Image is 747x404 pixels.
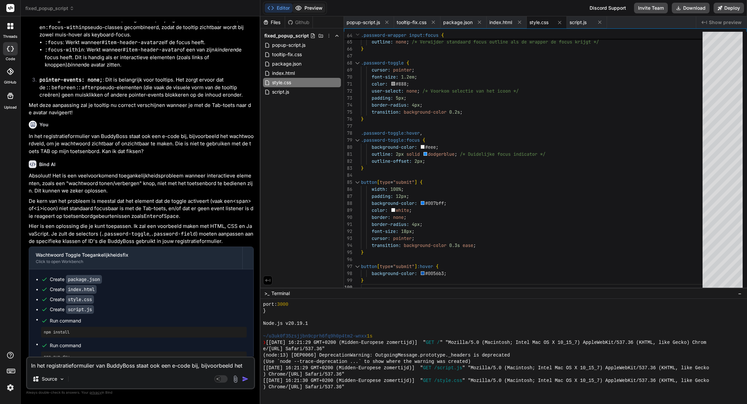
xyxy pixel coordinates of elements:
img: Pick Models [59,376,65,382]
span: GET [423,378,431,384]
span: ; [412,228,414,234]
span: cursor: [372,67,390,73]
li: : Werkt wanneer of een van zijn de focus heeft. Dit is handig als er interactieve elementen (zoal... [45,46,254,69]
div: 82 [344,158,352,165]
span: 4px [412,102,420,108]
span: background-color [404,109,447,115]
code: <span> [233,198,251,205]
code: :focus-within [45,46,84,53]
code: .password-toggle [101,231,149,237]
code: ::after [76,84,97,91]
p: Always double-check its answers. Your in Bind [26,389,255,396]
span: " "Mozilla/5.0 (Macintosh; Intel Mac OS X 10_15_7) AppleWebKit/537.36 (KHTML, like Gecko) Chrom [440,340,706,346]
span: index.html [271,69,295,77]
span: 64 [344,32,352,39]
div: 83 [344,165,352,172]
li: : De CSS is nu puur gericht op styling. Ik heb de , , en pseudo-classes gecombineerd, zodat de to... [34,16,254,76]
button: Deploy [714,3,744,13]
div: Create [50,306,94,313]
div: 88 [344,200,352,207]
p: Hier is een oplossing die je kunt toepassen. Ik zal een voorbeeld maken met HTML, CSS en JavaScri... [29,223,254,245]
span: ; [420,221,422,227]
span: button [361,263,377,269]
span: 4px [412,221,420,227]
span: } [361,46,364,52]
div: 70 [344,74,352,81]
pre: npm run dev [44,354,244,360]
span: = [390,179,393,185]
span: #888 [396,81,406,87]
span: ; [404,95,406,101]
li: : Werkt wanneer zelf de focus heeft. [45,39,254,46]
span: background-color: [372,144,417,150]
span: 5px [396,95,404,101]
span: type [380,263,390,269]
span: { [436,263,439,269]
span: ; [444,200,447,206]
div: 66 [344,45,352,52]
span: − [738,290,742,297]
span: " "Mozilla/5.0 (Macintosh; Intel Mac OS X 10_15_7) AppleWebKit/537.36 (KHTML, like Gecko [462,378,709,384]
span: ~/u3uk0f35zsjjbn9cprh6fq9h0p4tm2-wnxx [263,333,367,340]
code: package.json [66,275,102,284]
span: / [437,340,440,346]
span: "submit" [393,179,414,185]
span: ; [406,39,409,45]
div: 75 [344,109,352,116]
span: 2px [396,151,404,157]
span: script.js [570,19,587,26]
code: :focus [45,39,63,46]
span: white [396,207,409,213]
span: .password-toggle:focus [361,137,420,143]
div: 85 [344,179,352,186]
div: 79 [344,137,352,144]
span: } [263,308,266,314]
span: tooltip-fix.css [271,50,302,58]
span: ] [414,263,417,269]
button: − [737,288,743,299]
span: r de focus krijgt */ [545,39,599,45]
span: 1s [367,333,373,340]
span: = [390,263,393,269]
span: popup-script.js [271,41,306,49]
div: Files [260,19,285,26]
div: 76 [344,116,352,123]
span: package.json [271,60,302,68]
span: transition: [372,242,401,248]
span: :hover [417,263,433,269]
span: #0056b3 [425,270,444,276]
span: .password-toggle:hover [361,130,420,136]
span: package.json [443,19,473,26]
span: 0.3s [449,242,460,248]
label: Upload [4,105,17,110]
div: 93 [344,235,352,242]
span: border-radius: [372,221,409,227]
span: popup-script.js [347,19,380,26]
span: ) Chrome/[URL] Safari/537.36" [263,384,344,390]
span: pointer [393,67,412,73]
label: code [6,56,15,62]
span: [ [377,179,380,185]
div: Wachtwoord Toggle Toegankelijkheidsfix [36,252,236,258]
span: Run command [50,342,247,349]
code: index.html [66,285,97,294]
span: #eee [425,144,436,150]
span: outline: [372,39,393,45]
span: >_ [264,290,269,297]
span: 1.2em [401,74,414,80]
div: 95 [344,249,352,256]
span: ; [401,186,404,192]
span: transition: [372,109,401,115]
span: style.css [529,19,548,26]
span: button [361,179,377,185]
span: 12px [396,193,406,199]
div: Click to open Workbench [36,259,236,264]
span: ❯ [263,340,266,346]
span: border: [372,214,390,220]
span: solid [406,151,420,157]
pre: npm install [44,329,244,335]
span: Show preview [709,19,742,26]
div: 97 [344,263,352,270]
span: padding: [372,95,393,101]
span: { [420,179,422,185]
